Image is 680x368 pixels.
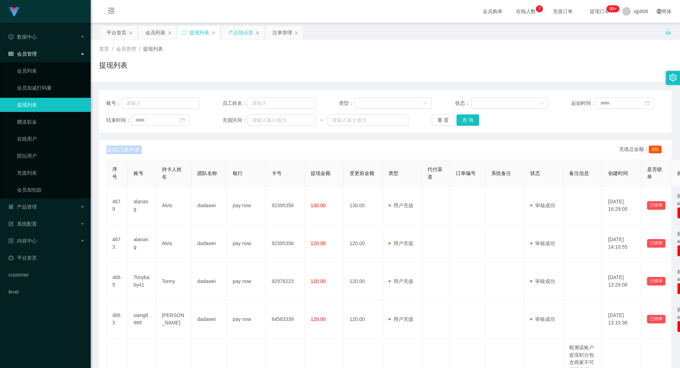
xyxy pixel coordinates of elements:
span: ~ [316,117,328,124]
span: 提现列表 [143,46,163,52]
i: 图标: close [255,31,260,35]
button: 已锁单 [647,315,665,323]
span: 审核成功 [530,203,555,208]
a: customer [8,268,85,282]
td: dadawei [192,300,227,338]
div: 平台首页 [107,26,126,39]
a: 会员加减打码量 [17,81,85,95]
td: pay now [227,187,266,225]
span: 审核成功 [530,316,555,322]
sup: 283 [607,5,619,12]
td: 4665 [107,262,128,300]
span: 持卡人姓名 [162,166,182,180]
i: 图标: close [129,31,133,35]
span: 120.00 [311,240,326,246]
td: 84583339 [266,300,305,338]
span: 提现订单 [586,9,613,14]
span: 用户充值 [389,203,413,208]
td: alanang [128,187,156,225]
span: / [112,46,113,52]
span: 序号 [112,166,117,180]
i: 图标: setting [669,74,677,81]
td: 92395356 [266,187,305,225]
span: 提现金额 [311,170,330,176]
input: 请输入最大值为 [328,114,408,126]
td: dadawei [192,225,227,262]
i: 图标: appstore-o [8,204,13,209]
input: 请输入最小值为 [248,114,316,126]
i: 图标: sync [182,30,187,35]
span: 备注信息 [569,170,589,176]
i: 图标: calendar [180,118,185,123]
td: [DATE] 16:29:05 [602,187,641,225]
span: 类型： [339,100,355,107]
span: 充值订单 [549,9,576,14]
span: 用户充值 [389,316,413,322]
a: 充值列表 [17,166,85,180]
span: 充值区间： [222,117,247,124]
button: 已锁单 [647,239,665,248]
span: 120.00 [311,278,326,284]
td: alanang [128,225,156,262]
i: 图标: unlock [665,29,671,35]
td: pay now [227,225,266,262]
div: 产品预设置 [228,26,253,39]
i: 图标: table [8,51,13,56]
span: 结束时间： [106,117,131,124]
td: dadawei [192,262,227,300]
span: 用户充值 [389,278,413,284]
i: 图标: close [168,31,172,35]
td: 120.00 [344,262,383,300]
span: 130.00 [311,203,326,208]
span: 变更前金额 [350,170,374,176]
span: 银行 [233,170,243,176]
span: / [139,46,140,52]
a: 陪玩用户 [17,149,85,163]
a: 赠送彩金 [17,115,85,129]
span: 团队名称 [197,170,217,176]
td: dadawei [192,187,227,225]
span: 账号： [106,100,122,107]
td: [PERSON_NAME] [156,300,192,338]
td: Tonybaby41 [128,262,156,300]
div: 会员列表 [146,26,165,39]
td: 130.00 [344,187,383,225]
td: pay now [227,300,266,338]
h1: 提现列表 [99,60,127,70]
td: Alvis [156,187,192,225]
span: 内容中心 [8,238,37,244]
td: [DATE] 13:10:38 [602,300,641,338]
span: 状态 [530,170,540,176]
a: 会员列表 [17,64,85,78]
i: 图标: profile [8,238,13,243]
span: 系统配置 [8,221,37,227]
a: 会员加扣款 [17,183,85,197]
button: 已锁单 [647,201,665,210]
span: 用户充值 [389,240,413,246]
td: 92976223 [266,262,305,300]
span: 起始时间： [571,100,596,107]
div: 充值总金额： [619,146,664,154]
span: 系统备注 [491,170,511,176]
td: Tonny [156,262,192,300]
button: 查 询 [457,114,479,126]
span: 代付渠道 [427,166,442,180]
td: pay now [227,262,266,300]
span: 数据中心 [8,34,37,40]
td: 120.00 [344,225,383,262]
td: [DATE] 13:29:08 [602,262,641,300]
span: 是否锁单 [647,166,662,180]
span: 提现订单列表 [106,146,140,154]
sup: 7 [536,5,543,12]
span: 审核成功 [530,278,555,284]
div: 注单管理 [272,26,292,39]
td: 4679 [107,187,128,225]
div: 提现列表 [189,26,209,39]
td: 92395356 [266,225,305,262]
a: 提现列表 [17,98,85,112]
a: 在线用户 [17,132,85,146]
button: 重 置 [432,114,454,126]
i: 图标: close [211,31,216,35]
span: 账号 [134,170,143,176]
i: 图标: global [657,9,662,14]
